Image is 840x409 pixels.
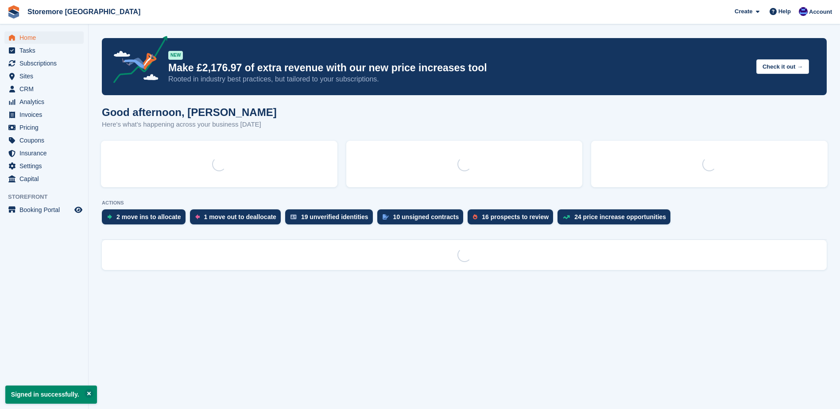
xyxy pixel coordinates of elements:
a: menu [4,70,84,82]
a: 19 unverified identities [285,209,377,229]
p: ACTIONS [102,200,827,206]
a: menu [4,160,84,172]
img: contract_signature_icon-13c848040528278c33f63329250d36e43548de30e8caae1d1a13099fd9432cc5.svg [383,214,389,220]
span: Insurance [19,147,73,159]
span: CRM [19,83,73,95]
a: 16 prospects to review [468,209,557,229]
img: Angela [799,7,808,16]
a: menu [4,44,84,57]
span: Help [778,7,791,16]
span: Subscriptions [19,57,73,69]
div: NEW [168,51,183,60]
h1: Good afternoon, [PERSON_NAME] [102,106,277,118]
span: Coupons [19,134,73,147]
span: Settings [19,160,73,172]
img: price_increase_opportunities-93ffe204e8149a01c8c9dc8f82e8f89637d9d84a8eef4429ea346261dce0b2c0.svg [563,215,570,219]
a: Preview store [73,204,84,215]
div: 16 prospects to review [482,213,549,220]
a: menu [4,121,84,134]
div: 1 move out to deallocate [204,213,276,220]
span: Account [809,8,832,16]
div: 24 price increase opportunities [574,213,666,220]
p: Make £2,176.97 of extra revenue with our new price increases tool [168,62,749,74]
span: Capital [19,173,73,185]
a: menu [4,31,84,44]
div: 19 unverified identities [301,213,368,220]
img: verify_identity-adf6edd0f0f0b5bbfe63781bf79b02c33cf7c696d77639b501bdc392416b5a36.svg [290,214,297,220]
div: 2 move ins to allocate [116,213,181,220]
div: 10 unsigned contracts [393,213,459,220]
span: Analytics [19,96,73,108]
span: Pricing [19,121,73,134]
img: prospect-51fa495bee0391a8d652442698ab0144808aea92771e9ea1ae160a38d050c398.svg [473,214,477,220]
span: Invoices [19,108,73,121]
a: menu [4,108,84,121]
a: menu [4,96,84,108]
img: move_ins_to_allocate_icon-fdf77a2bb77ea45bf5b3d319d69a93e2d87916cf1d5bf7949dd705db3b84f3ca.svg [107,214,112,220]
span: Tasks [19,44,73,57]
span: Home [19,31,73,44]
button: Check it out → [756,59,809,74]
img: move_outs_to_deallocate_icon-f764333ba52eb49d3ac5e1228854f67142a1ed5810a6f6cc68b1a99e826820c5.svg [195,214,200,220]
span: Storefront [8,193,88,201]
a: menu [4,134,84,147]
a: menu [4,204,84,216]
a: 10 unsigned contracts [377,209,468,229]
a: 1 move out to deallocate [190,209,285,229]
p: Here's what's happening across your business [DATE] [102,120,277,130]
img: stora-icon-8386f47178a22dfd0bd8f6a31ec36ba5ce8667c1dd55bd0f319d3a0aa187defe.svg [7,5,20,19]
a: menu [4,173,84,185]
a: menu [4,57,84,69]
span: Create [735,7,752,16]
span: Sites [19,70,73,82]
a: 24 price increase opportunities [557,209,675,229]
a: Storemore [GEOGRAPHIC_DATA] [24,4,144,19]
a: 2 move ins to allocate [102,209,190,229]
span: Booking Portal [19,204,73,216]
a: menu [4,83,84,95]
p: Rooted in industry best practices, but tailored to your subscriptions. [168,74,749,84]
a: menu [4,147,84,159]
img: price-adjustments-announcement-icon-8257ccfd72463d97f412b2fc003d46551f7dbcb40ab6d574587a9cd5c0d94... [106,36,168,86]
p: Signed in successfully. [5,386,97,404]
